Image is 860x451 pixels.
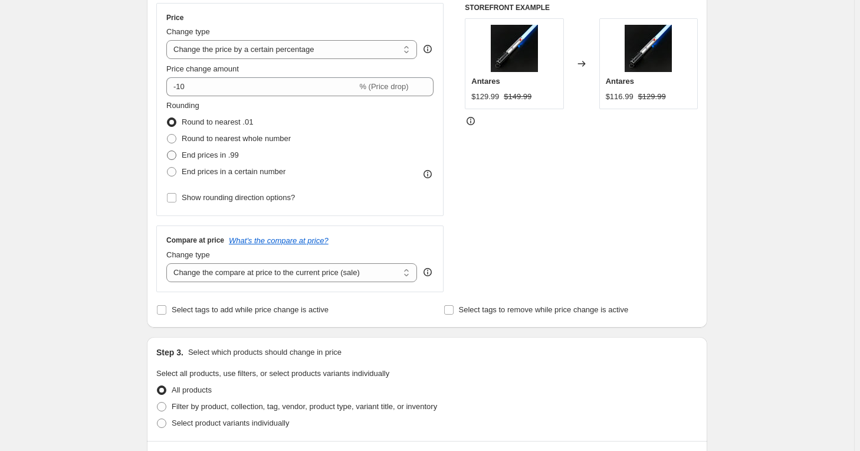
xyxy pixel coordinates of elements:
[471,92,499,101] span: $129.99
[182,134,291,143] span: Round to nearest whole number
[166,250,210,259] span: Change type
[182,167,285,176] span: End prices in a certain number
[166,64,239,73] span: Price change amount
[172,385,212,394] span: All products
[172,402,437,411] span: Filter by product, collection, tag, vendor, product type, variant title, or inventory
[188,347,342,358] p: Select which products should change in price
[471,77,500,86] span: Antares
[422,266,434,278] div: help
[422,43,434,55] div: help
[166,27,210,36] span: Change type
[182,117,253,126] span: Round to nearest .01
[156,369,389,378] span: Select all products, use filters, or select products variants individually
[465,3,698,12] h6: STOREFRONT EXAMPLE
[166,77,357,96] input: -15
[491,25,538,72] img: Antares-Bespin-Sabers-1676233450_80x.jpg
[606,77,634,86] span: Antares
[606,92,633,101] span: $116.99
[359,82,408,91] span: % (Price drop)
[229,236,329,245] button: What's the compare at price?
[459,305,629,314] span: Select tags to remove while price change is active
[166,236,224,245] h3: Compare at price
[182,151,239,159] span: End prices in .99
[625,25,672,72] img: Antares-Bespin-Sabers-1676233450_80x.jpg
[638,92,666,101] span: $129.99
[156,347,183,358] h2: Step 3.
[172,419,289,427] span: Select product variants individually
[504,92,531,101] span: $149.99
[166,101,199,110] span: Rounding
[182,193,295,202] span: Show rounding direction options?
[166,13,183,22] h3: Price
[172,305,329,314] span: Select tags to add while price change is active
